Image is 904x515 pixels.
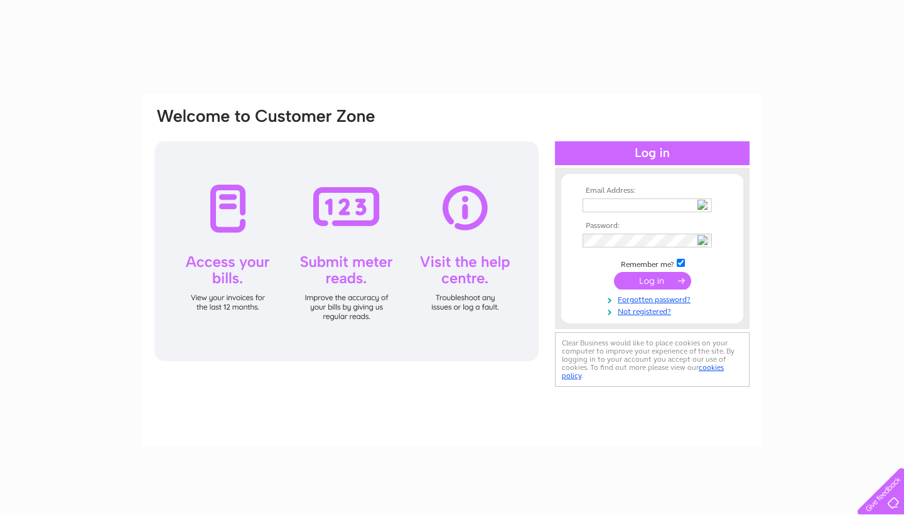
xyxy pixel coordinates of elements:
[614,272,691,290] input: Submit
[579,257,725,269] td: Remember me?
[579,187,725,195] th: Email Address:
[555,332,750,387] div: Clear Business would like to place cookies on your computer to improve your experience of the sit...
[583,305,725,317] a: Not registered?
[583,293,725,305] a: Forgotten password?
[562,363,724,380] a: cookies policy
[579,222,725,230] th: Password:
